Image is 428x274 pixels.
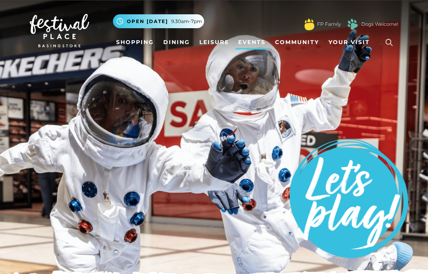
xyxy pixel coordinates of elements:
[361,21,398,28] a: Dogs Welcome!
[113,35,157,50] a: Shopping
[235,35,269,50] a: Events
[113,14,204,28] button: Open [DATE] 9.30am-7pm
[196,35,232,50] a: Leisure
[272,35,322,50] a: Community
[317,21,341,28] a: FP Family
[127,18,168,25] span: Open [DATE]
[30,14,89,47] img: Festival Place Logo
[325,35,377,50] a: Your Visit
[329,38,370,46] span: Your Visit
[171,18,202,25] span: 9.30am-7pm
[160,35,193,50] a: Dining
